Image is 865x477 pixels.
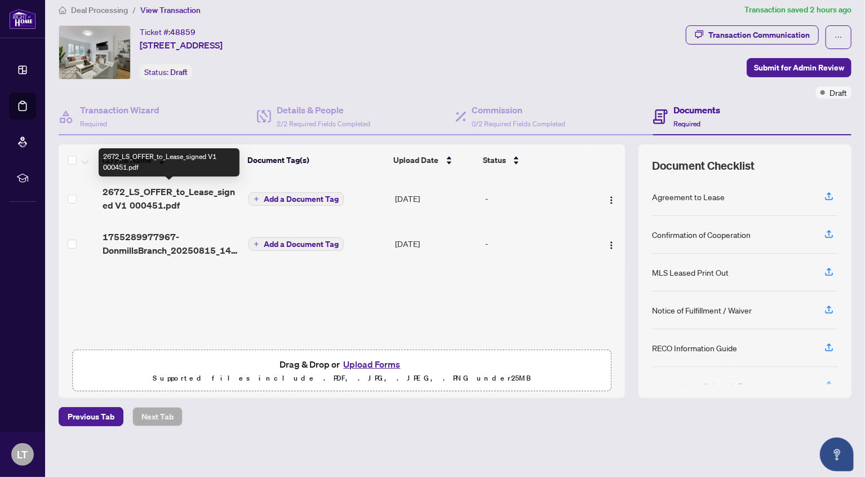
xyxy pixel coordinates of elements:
[79,372,604,385] p: Supported files include .PDF, .JPG, .JPEG, .PNG under 25 MB
[483,154,506,166] span: Status
[708,26,810,44] div: Transaction Communication
[652,158,755,174] span: Document Checklist
[140,64,192,79] div: Status:
[103,185,239,212] span: 2672_LS_OFFER_to_Lease_signed V1 000451.pdf
[280,357,404,372] span: Drag & Drop or
[59,26,130,79] img: IMG-W12276181_1.jpg
[652,266,729,279] div: MLS Leased Print Out
[754,59,844,77] span: Submit for Admin Review
[264,195,339,203] span: Add a Document Tag
[9,8,36,29] img: logo
[59,6,66,14] span: home
[80,103,159,117] h4: Transaction Wizard
[652,342,737,354] div: RECO Information Guide
[277,103,370,117] h4: Details & People
[99,148,239,176] div: 2672_LS_OFFER_to_Lease_signed V1 000451.pdf
[249,192,344,206] button: Add a Document Tag
[264,240,339,248] span: Add a Document Tag
[140,5,201,15] span: View Transaction
[170,27,196,37] span: 48859
[17,447,28,462] span: LT
[472,103,566,117] h4: Commission
[652,191,725,203] div: Agreement to Lease
[254,196,259,202] span: plus
[103,230,239,257] span: 1755289977967-DonmillsBranch_20250815_145637.pdf
[71,5,128,15] span: Deal Processing
[140,38,223,52] span: [STREET_ADDRESS]
[98,144,243,176] th: (2) File Name
[340,357,404,372] button: Upload Forms
[73,350,611,392] span: Drag & Drop orUpload FormsSupported files include .PDF, .JPG, .JPEG, .PNG under25MB
[132,3,136,16] li: /
[170,67,188,77] span: Draft
[602,235,620,253] button: Logo
[68,408,114,426] span: Previous Tab
[391,221,481,266] td: [DATE]
[277,120,370,128] span: 2/2 Required Fields Completed
[485,237,589,250] div: -
[747,58,851,77] button: Submit for Admin Review
[391,176,481,221] td: [DATE]
[829,86,847,99] span: Draft
[602,189,620,207] button: Logo
[820,438,854,471] button: Open asap
[607,196,616,205] img: Logo
[744,3,851,16] article: Transaction saved 2 hours ago
[132,407,183,426] button: Next Tab
[652,228,751,241] div: Confirmation of Cooperation
[243,144,389,176] th: Document Tag(s)
[607,241,616,250] img: Logo
[80,120,107,128] span: Required
[835,33,842,41] span: ellipsis
[652,304,752,316] div: Notice of Fulfillment / Waiver
[686,25,819,45] button: Transaction Communication
[394,154,439,166] span: Upload Date
[59,407,123,426] button: Previous Tab
[673,120,700,128] span: Required
[472,120,566,128] span: 0/2 Required Fields Completed
[485,192,589,205] div: -
[478,144,591,176] th: Status
[673,103,720,117] h4: Documents
[249,237,344,251] button: Add a Document Tag
[140,25,196,38] div: Ticket #:
[389,144,479,176] th: Upload Date
[254,241,259,247] span: plus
